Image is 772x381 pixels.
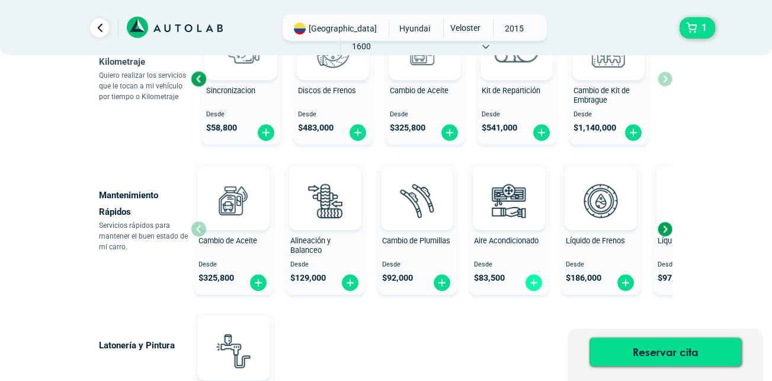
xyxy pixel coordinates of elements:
[433,274,451,292] img: fi_plus-circle2.svg
[474,261,544,269] span: Desde
[309,23,377,34] span: [GEOGRAPHIC_DATA]
[566,261,636,269] span: Desde
[532,123,551,142] img: fi_plus-circle2.svg
[575,174,627,227] img: liquido_frenos-v3.svg
[299,174,351,227] img: alineacion_y_balanceo-v3.svg
[377,163,457,295] button: Cambio de Plumillas Desde $92,000
[290,261,361,269] span: Desde
[206,123,237,133] span: $ 58,800
[298,111,369,119] span: Desde
[286,163,366,295] button: Alineación y Balanceo Desde $129,000
[390,111,460,119] span: Desde
[290,236,331,255] span: Alineación y Balanceo
[307,169,343,204] img: AD0BCuuxAAAAAElFTkSuQmCC
[198,261,269,269] span: Desde
[616,274,635,292] img: fi_plus-circle2.svg
[444,20,486,36] span: VELOSTER
[469,163,549,295] button: Aire Acondicionado Desde $83,500
[99,187,191,220] p: Mantenimiento Rápidos
[491,169,527,204] img: AD0BCuuxAAAAAElFTkSuQmCC
[590,338,741,366] button: Reservar cita
[341,37,383,55] span: 1600
[249,274,268,292] img: fi_plus-circle2.svg
[653,163,733,295] button: Líquido Refrigerante Desde $97,300
[382,273,413,283] span: $ 92,000
[658,236,725,245] span: Líquido Refrigerante
[394,20,436,37] span: HYUNDAI
[699,18,710,38] span: 1
[583,169,619,204] img: AD0BCuuxAAAAAElFTkSuQmCC
[190,70,207,88] div: Previous slide
[483,174,535,227] img: aire_acondicionado-v3.svg
[474,273,505,283] span: $ 83,500
[341,274,360,292] img: fi_plus-circle2.svg
[390,123,425,133] span: $ 325,800
[198,236,257,245] span: Cambio de Aceite
[348,123,367,142] img: fi_plus-circle2.svg
[298,123,334,133] span: $ 483,000
[482,111,552,119] span: Desde
[382,261,453,269] span: Desde
[206,86,255,95] span: Sincronizacion
[257,123,276,142] img: fi_plus-circle2.svg
[566,236,625,245] span: Líquido de Frenos
[482,86,540,95] span: Kit de Repartición
[99,220,191,252] p: Servicios rápidos para mantener el buen estado de mi carro.
[90,18,109,37] a: Ir al paso anterior
[206,111,277,119] span: Desde
[680,17,715,39] button: 1
[207,325,260,377] img: latoneria_y_pintura-v3.svg
[482,123,517,133] span: $ 541,000
[477,13,557,145] button: Kit de Repartición Desde $541,000
[524,274,543,292] img: fi_plus-circle2.svg
[216,169,251,204] img: AD0BCuuxAAAAAElFTkSuQmCC
[201,13,281,145] button: Sincronizacion Desde $58,800
[494,20,536,37] span: 2015
[99,70,191,102] p: Quiero realizar los servicios que le tocan a mi vehículo por tiempo o Kilometraje
[382,236,450,245] span: Cambio de Plumillas
[561,163,641,295] button: Líquido de Frenos Desde $186,000
[390,86,449,95] span: Cambio de Aceite
[574,111,644,119] span: Desde
[207,174,260,227] img: cambio_de_aceite-v3.svg
[667,174,719,227] img: liquido_refrigerante-v3.svg
[198,273,234,283] span: $ 325,800
[216,319,251,354] img: AD0BCuuxAAAAAElFTkSuQmCC
[194,163,274,295] button: Cambio de Aceite Desde $325,800
[569,13,649,145] button: Cambio de Kit de Embrague Desde $1,140,000
[290,273,326,283] span: $ 129,000
[294,23,306,34] img: Flag of COLOMBIA
[658,273,688,283] span: $ 97,300
[293,13,373,145] button: Discos de Frenos Desde $483,000
[658,261,728,269] span: Desde
[385,13,465,145] button: Cambio de Aceite Desde $325,800
[399,169,435,204] img: AD0BCuuxAAAAAElFTkSuQmCC
[656,220,674,238] div: Next slide
[440,123,459,142] img: fi_plus-circle2.svg
[574,123,616,133] span: $ 1,140,000
[99,337,191,354] p: Latonería y Pintura
[574,86,630,105] span: Cambio de Kit de Embrague
[474,236,539,245] span: Aire Acondicionado
[624,123,643,142] img: fi_plus-circle2.svg
[298,86,356,95] span: Discos de Frenos
[566,273,601,283] span: $ 186,000
[391,174,443,227] img: plumillas-v3.svg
